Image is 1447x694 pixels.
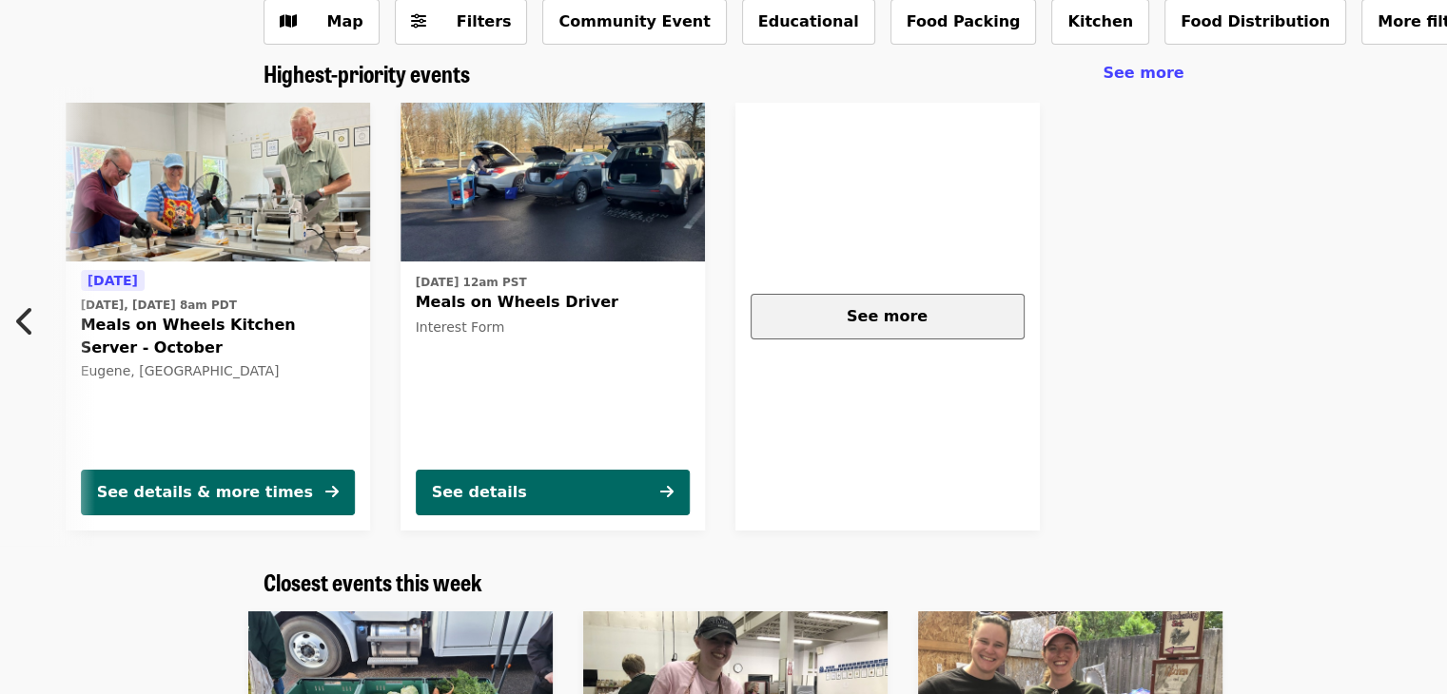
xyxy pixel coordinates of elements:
button: See more [751,294,1025,339]
a: See details for "Meals on Wheels Driver" [401,103,705,530]
div: Closest events this week [248,569,1200,596]
div: See details & more times [97,481,313,504]
a: See details for "Meals on Wheels Kitchen Server - October" [66,103,370,530]
i: arrow-right icon [660,483,674,501]
span: Meals on Wheels Driver [416,291,690,314]
a: See more [1103,62,1183,85]
span: Map [327,12,363,30]
img: Meals on Wheels Kitchen Server - October organized by Food for Lane County [66,103,370,262]
time: [DATE], [DATE] 8am PDT [81,297,237,314]
button: See details & more times [81,470,355,515]
i: sliders-h icon [411,12,426,30]
span: Highest-priority events [264,56,470,89]
img: Meals on Wheels Driver organized by Food for Lane County [401,103,705,262]
a: Closest events this week [264,569,482,596]
span: See more [847,307,928,325]
span: [DATE] [88,273,138,288]
div: Highest-priority events [248,60,1200,87]
i: map icon [280,12,297,30]
span: Interest Form [416,319,505,335]
span: Closest events this week [264,565,482,598]
div: Eugene, [GEOGRAPHIC_DATA] [81,363,355,379]
span: Filters [457,12,512,30]
a: Highest-priority events [264,60,470,87]
div: See details [432,481,527,504]
i: chevron-left icon [16,303,35,339]
span: Meals on Wheels Kitchen Server - October [81,314,355,359]
span: See more [1103,64,1183,82]
a: See more [735,103,1040,530]
button: See details [416,470,690,515]
time: [DATE] 12am PST [416,274,527,291]
i: arrow-right icon [325,483,339,501]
